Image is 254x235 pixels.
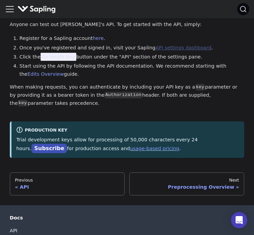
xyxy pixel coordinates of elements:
[10,215,244,221] div: Docs
[10,21,244,29] p: Anyone can test out [PERSON_NAME]'s API. To get started with the API, simply:
[15,178,119,183] div: Previous
[20,34,245,43] li: Register for a Sapling account .
[27,71,64,77] a: Edits Overview
[31,144,67,154] a: Subscribe
[18,4,58,14] a: Sapling.ai
[130,146,179,151] a: usage-based pricing
[20,62,245,78] li: Start using the API by following the API documentation. We recommend starting with the guide.
[10,172,244,195] nav: Docs pages
[20,53,245,61] li: Click the button under the "API" section of the settings pane.
[5,4,15,14] button: Toggle navigation bar
[15,184,119,190] div: API
[10,172,125,195] a: PreviousAPI
[20,44,245,52] li: Once you've registered and signed in, visit your Sapling .
[231,212,247,228] div: Open Intercom Messenger
[237,3,249,15] button: Search (Ctrl+K)
[129,172,244,195] a: NextPreprocessing Overview
[135,184,239,190] div: Preprocessing Overview
[93,36,103,41] a: here
[18,4,56,14] img: Sapling.ai
[18,100,27,107] code: key
[195,84,205,91] code: key
[155,45,211,50] a: API settings dashboard
[104,92,142,98] code: Authorization
[10,83,244,107] p: When making requests, you can authenticate by including your API key as a parameter or by providi...
[135,178,239,183] div: Next
[41,53,76,61] span: Generate Key
[16,126,239,135] div: Production Key
[16,136,239,153] p: Trial development keys allow for processing of 50,000 characters every 24 hours. for production a...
